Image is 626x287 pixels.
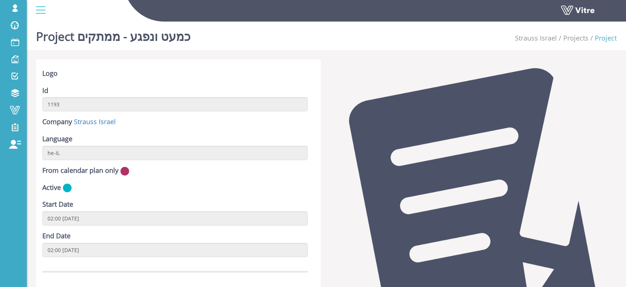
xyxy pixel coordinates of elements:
label: Id [42,86,48,96]
img: yes [63,183,72,193]
label: End Date [42,231,71,241]
a: Projects [563,33,588,42]
label: Start Date [42,200,73,209]
h1: Project כמעט ונפגע - ממתקים [36,19,190,50]
label: Language [42,134,72,144]
label: From calendar plan only [42,166,118,175]
img: no [120,167,129,176]
label: Logo [42,69,58,78]
label: Company [42,117,72,127]
a: Strauss Israel [74,117,116,126]
li: Project [588,33,617,43]
a: Strauss Israel [515,33,557,42]
label: Active [42,183,61,193]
